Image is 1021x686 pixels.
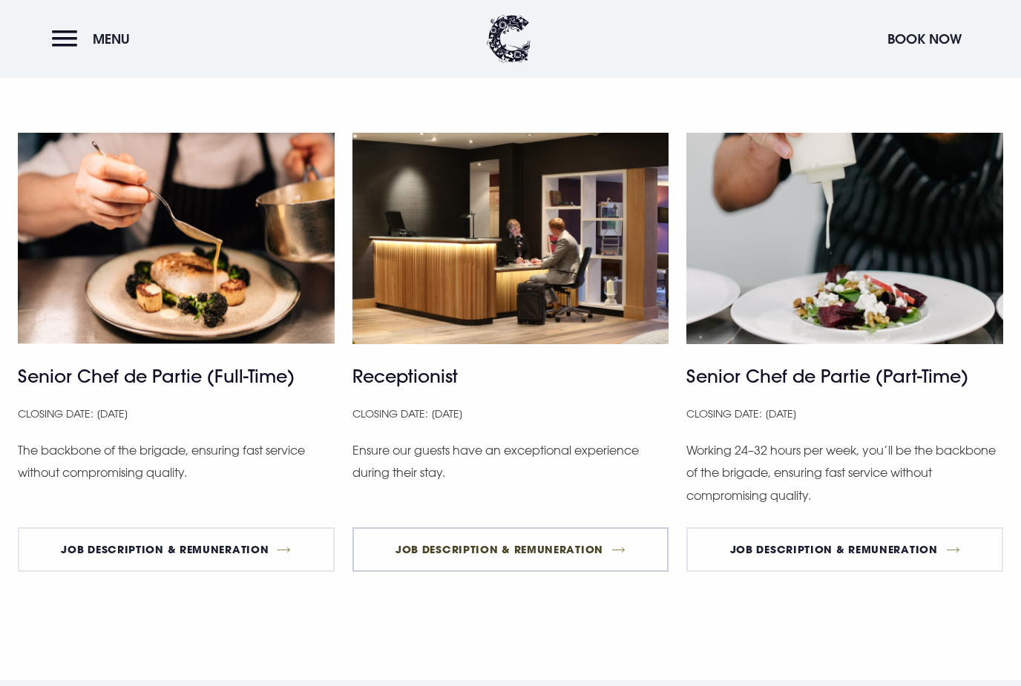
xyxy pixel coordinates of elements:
[352,363,669,389] h4: Receptionist
[686,439,1003,507] p: Working 24–32 hours per week, you’ll be the backbone of the brigade, ensuring fast service withou...
[686,527,1003,572] a: Job Description & Remuneration
[880,23,969,55] button: Book Now
[352,404,669,424] p: Closing Date: [DATE]
[18,404,335,424] p: Closing Date: [DATE]
[18,439,335,484] p: The backbone of the brigade, ensuring fast service without compromising quality.
[52,23,137,55] button: Menu
[686,363,1003,389] h4: Senior Chef de Partie (Part-Time)
[352,527,669,572] a: Job Description & Remuneration
[18,133,335,344] img: Hotel in Bangor Northern Ireland
[686,404,1003,424] p: Closing Date: [DATE]
[686,133,1003,344] img: https://clandeboyelodge.s3-assets.com/Chef-de-Partie.jpg
[18,363,335,389] h4: Senior Chef de Partie (Full-Time)
[352,133,669,344] img: Hotel in Bangor Northern Ireland
[18,527,335,572] a: Job Description & Remuneration
[352,439,669,484] p: Ensure our guests have an exceptional experience during their stay.
[93,30,130,47] span: Menu
[487,15,531,63] img: Clandeboye Lodge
